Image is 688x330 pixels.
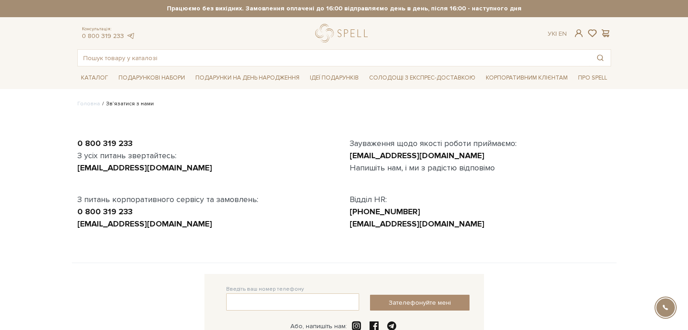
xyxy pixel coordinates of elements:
a: Подарунки на День народження [192,71,303,85]
a: 0 800 319 233 [77,138,133,148]
span: | [555,30,557,38]
a: [EMAIL_ADDRESS][DOMAIN_NAME] [77,163,212,173]
button: Зателефонуйте мені [370,295,470,311]
a: [EMAIL_ADDRESS][DOMAIN_NAME] [350,151,484,160]
label: Введіть ваш номер телефону [226,285,304,293]
button: Пошук товару у каталозі [590,50,611,66]
a: 0 800 319 233 [82,32,124,40]
a: Ідеї подарунків [306,71,362,85]
a: Солодощі з експрес-доставкою [365,70,479,85]
a: Подарункові набори [115,71,189,85]
a: telegram [126,32,135,40]
strong: Працюємо без вихідних. Замовлення оплачені до 16:00 відправляємо день в день, після 16:00 - насту... [77,5,611,13]
div: З усіх питань звертайтесь: З питань корпоративного сервісу та замовлень: [72,137,344,230]
li: Зв’язатися з нами [100,100,154,108]
input: Пошук товару у каталозі [78,50,590,66]
a: 0 800 319 233 [77,207,133,217]
a: Головна [77,100,100,107]
a: Каталог [77,71,112,85]
a: [EMAIL_ADDRESS][DOMAIN_NAME] [350,219,484,229]
a: [EMAIL_ADDRESS][DOMAIN_NAME] [77,219,212,229]
div: Зауваження щодо якості роботи приймаємо: Напишіть нам, і ми з радістю відповімо Відділ HR: [344,137,617,230]
a: En [559,30,567,38]
a: Про Spell [574,71,611,85]
a: Корпоративним клієнтам [482,71,571,85]
a: [PHONE_NUMBER] [350,207,420,217]
span: Консультація: [82,26,135,32]
a: logo [315,24,372,42]
div: Ук [548,30,567,38]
